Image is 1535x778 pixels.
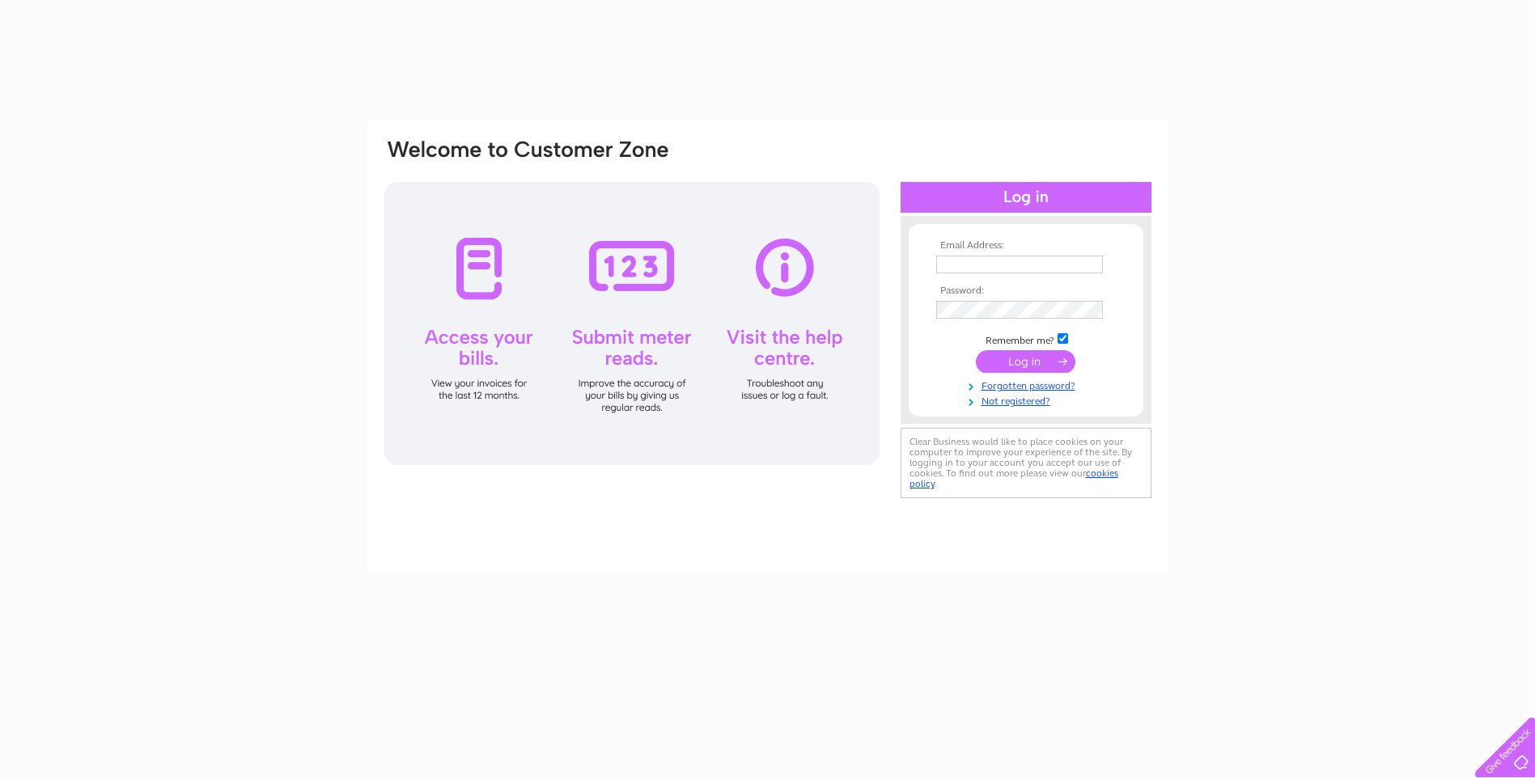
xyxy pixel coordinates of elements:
[936,377,1120,392] a: Forgotten password?
[936,392,1120,408] a: Not registered?
[932,240,1120,252] th: Email Address:
[932,285,1120,297] th: Password:
[901,428,1151,498] div: Clear Business would like to place cookies on your computer to improve your experience of the sit...
[932,331,1120,347] td: Remember me?
[910,467,1118,489] a: cookies policy
[976,350,1075,373] input: Submit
